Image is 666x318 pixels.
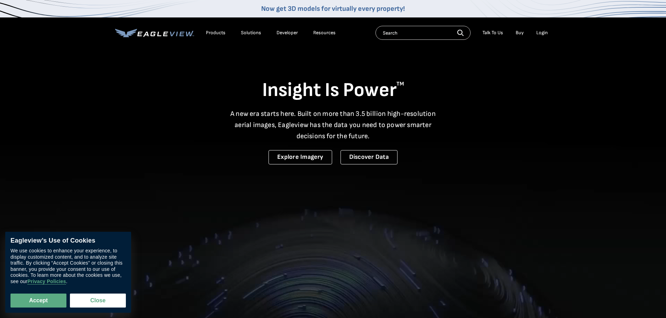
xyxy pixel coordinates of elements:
[70,294,126,308] button: Close
[226,108,440,142] p: A new era starts here. Built on more than 3.5 billion high-resolution aerial images, Eagleview ha...
[277,30,298,36] a: Developer
[482,30,503,36] div: Talk To Us
[396,81,404,87] sup: TM
[536,30,548,36] div: Login
[261,5,405,13] a: Now get 3D models for virtually every property!
[10,294,66,308] button: Accept
[341,150,398,164] a: Discover Data
[313,30,336,36] div: Resources
[375,26,471,40] input: Search
[27,279,66,285] a: Privacy Policies
[115,78,551,103] h1: Insight Is Power
[206,30,225,36] div: Products
[10,237,126,245] div: Eagleview’s Use of Cookies
[268,150,332,164] a: Explore Imagery
[10,248,126,285] div: We use cookies to enhance your experience, to display customized content, and to analyze site tra...
[516,30,524,36] a: Buy
[241,30,261,36] div: Solutions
